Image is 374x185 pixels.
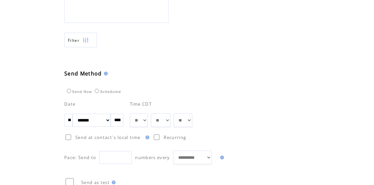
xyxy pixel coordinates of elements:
[135,155,170,160] span: numbers every
[110,180,116,184] img: help.gif
[95,89,99,93] input: Scheduled
[143,135,149,139] img: help.gif
[64,70,102,77] span: Send Method
[130,101,152,107] span: Time CDT
[83,33,89,48] img: filters.png
[68,38,80,43] span: Show filters
[75,134,140,140] span: Send at contact`s local time
[164,134,186,140] span: Recurring
[64,155,96,160] span: Pace: Send to
[67,89,71,93] input: Send Now
[64,33,97,47] a: Filter
[102,72,108,75] img: help.gif
[218,156,224,159] img: help.gif
[65,90,92,94] label: Send Now
[64,101,75,107] span: Date
[93,90,121,94] label: Scheduled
